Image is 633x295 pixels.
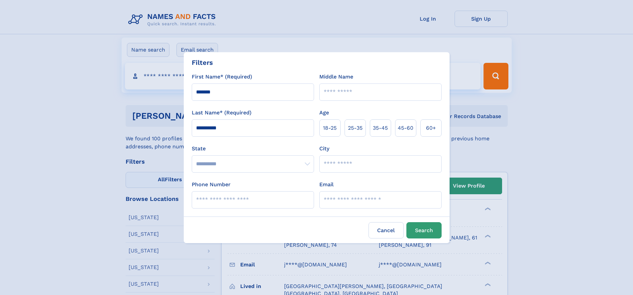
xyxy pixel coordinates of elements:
label: State [192,145,314,153]
label: Last Name* (Required) [192,109,252,117]
div: Filters [192,58,213,68]
button: Search [406,222,442,238]
label: Middle Name [319,73,353,81]
label: City [319,145,329,153]
label: Age [319,109,329,117]
label: Phone Number [192,181,231,189]
label: First Name* (Required) [192,73,252,81]
span: 25‑35 [348,124,363,132]
span: 18‑25 [323,124,337,132]
span: 45‑60 [398,124,413,132]
span: 60+ [426,124,436,132]
span: 35‑45 [373,124,388,132]
label: Email [319,181,334,189]
label: Cancel [369,222,404,238]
